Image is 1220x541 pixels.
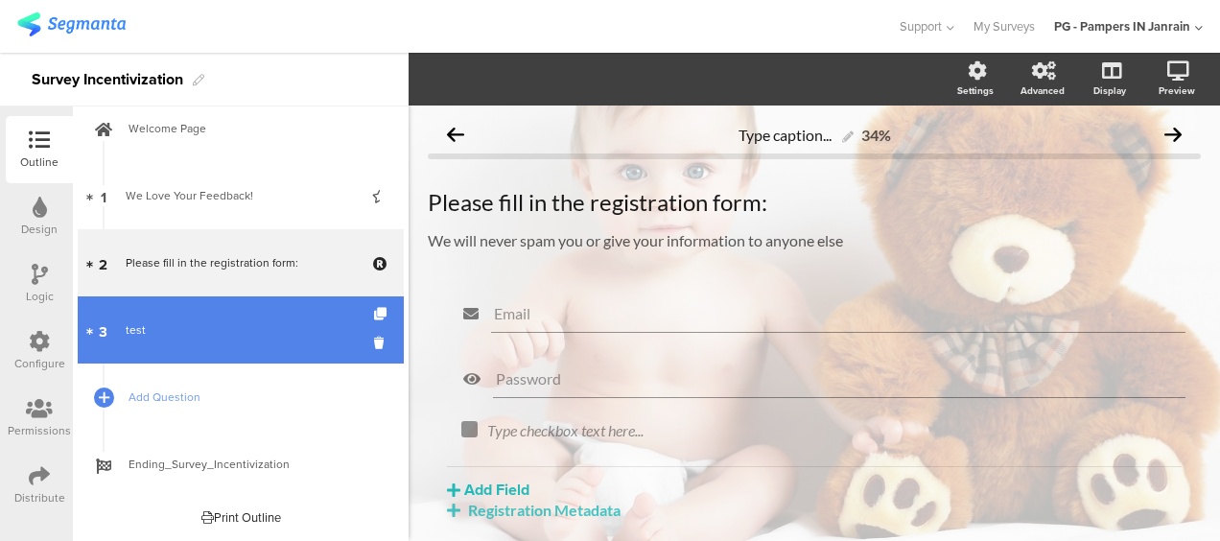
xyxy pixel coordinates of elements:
[26,288,54,305] div: Logic
[32,64,183,95] div: Survey Incentivization
[17,12,126,36] img: segmanta logo
[126,186,355,205] div: We Love Your Feedback!
[494,304,1183,322] input: Type field title...
[78,162,404,229] a: 1 We Love Your Feedback!
[126,320,355,340] div: test
[428,188,1201,217] div: Please fill in the registration form:
[861,126,891,144] div: 34%
[487,421,1172,439] div: Type checkbox text here...
[900,17,942,35] span: Support
[78,431,404,498] a: Ending_Survey_Incentivization
[8,422,71,439] div: Permissions
[1021,83,1065,98] div: Advanced
[20,153,59,171] div: Outline
[129,388,374,407] span: Add Question
[129,119,374,138] span: Welcome Page
[21,221,58,238] div: Design
[99,252,107,273] span: 2
[447,479,529,501] button: Add Field
[447,501,1182,519] div: Registration Metadata
[78,296,404,364] a: 3 test
[1159,83,1195,98] div: Preview
[739,126,832,144] span: Type caption...
[14,489,65,506] div: Distribute
[201,508,281,527] div: Print Outline
[957,83,994,98] div: Settings
[78,95,404,162] a: Welcome Page
[374,308,390,320] i: Duplicate
[14,355,65,372] div: Configure
[1093,83,1126,98] div: Display
[1054,17,1190,35] div: PG - Pampers IN Janrain
[129,455,374,474] span: Ending_Survey_Incentivization
[126,253,355,272] div: Please fill in the registration form:
[428,231,1201,249] div: We will never spam you or give your information to anyone else
[99,319,107,341] span: 3
[78,229,404,296] a: 2 Please fill in the registration form:
[374,334,390,352] i: Delete
[101,185,106,206] span: 1
[496,369,1183,388] span: Password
